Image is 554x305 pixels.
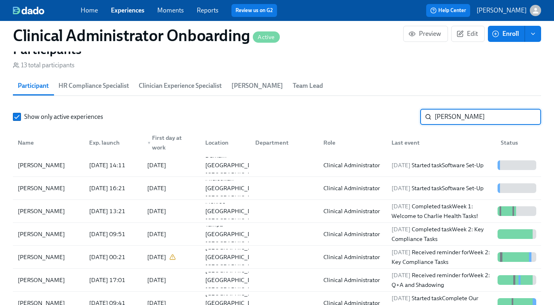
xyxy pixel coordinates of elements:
div: Name [15,138,83,147]
div: [DATE] [147,275,166,285]
span: [DATE] [392,272,410,279]
span: [DATE] [392,162,410,169]
div: Department [249,135,317,151]
span: Edit [458,30,478,38]
span: Help Center [430,6,466,15]
span: [DATE] [392,203,410,210]
div: [PERSON_NAME] [15,160,83,170]
a: Home [81,6,98,14]
div: Exp. launch [86,138,141,147]
p: [PERSON_NAME] [477,6,527,15]
div: [PERSON_NAME] [15,183,83,193]
span: Enroll [494,30,519,38]
div: [DATE] [147,229,166,239]
span: Participant [18,80,49,91]
div: Last event [388,138,494,147]
span: HR Compliance Specialist [58,80,129,91]
div: ▼First day at work [141,135,199,151]
div: Role [317,135,385,151]
div: [PERSON_NAME][DATE] 13:21[DATE]Monroe [GEOGRAPHIC_DATA] [GEOGRAPHIC_DATA]Clinical Administrator[D... [13,200,541,223]
span: [DATE] [392,249,410,256]
div: Durham [GEOGRAPHIC_DATA] [GEOGRAPHIC_DATA] [202,151,268,180]
div: Last event [385,135,494,151]
div: [DATE] 16:21 [86,183,141,193]
div: [DATE] 14:11 [86,160,141,170]
div: Started task Software Set-Up [388,183,494,193]
div: [PERSON_NAME] [15,275,83,285]
span: Show only active experiences [24,112,103,121]
div: Midlothian [GEOGRAPHIC_DATA] [GEOGRAPHIC_DATA] [202,174,268,203]
div: [PERSON_NAME][DATE] 16:21[DATE]Midlothian [GEOGRAPHIC_DATA] [GEOGRAPHIC_DATA]Clinical Administrat... [13,177,541,200]
span: [PERSON_NAME] [231,80,283,91]
div: [DATE] [147,206,166,216]
button: Enroll [488,26,525,42]
button: Help Center [426,4,470,17]
div: [PERSON_NAME][DATE] 17:01[DATE][GEOGRAPHIC_DATA] [GEOGRAPHIC_DATA] [GEOGRAPHIC_DATA]Clinical Admi... [13,269,541,292]
span: [DATE] [392,226,410,233]
div: Clinical Administrator [320,229,385,239]
div: Tampa [GEOGRAPHIC_DATA] [GEOGRAPHIC_DATA] [202,220,268,249]
div: [DATE] [147,183,166,193]
div: Completed task Week 1: Welcome to Charlie Health Tasks! [388,201,494,221]
div: Name [15,135,83,151]
button: Edit [451,26,485,42]
div: Department [252,138,317,147]
a: Reports [197,6,219,14]
a: Review us on G2 [235,6,273,15]
svg: This date applies to this experience only. It differs from the user's profile (2024/04/08). [169,254,176,260]
div: Clinical Administrator [320,275,385,285]
div: Clinical Administrator [320,252,385,262]
div: Role [320,138,385,147]
div: [DATE] 17:01 [86,275,141,285]
div: Clinical Administrator [320,206,385,216]
div: Status [498,138,539,147]
div: [GEOGRAPHIC_DATA] [GEOGRAPHIC_DATA] [GEOGRAPHIC_DATA] [202,266,268,295]
div: [DATE] 00:21 [86,252,141,262]
div: 13 total participants [13,61,75,70]
button: Preview [403,26,448,42]
span: [DATE] [392,295,410,302]
div: Status [494,135,539,151]
a: dado [13,6,81,15]
div: Started task Software Set-Up [388,160,494,170]
div: [PERSON_NAME] [15,206,83,216]
span: Team Lead [293,80,323,91]
div: [PERSON_NAME] [15,229,83,239]
div: [PERSON_NAME][DATE] 09:51[DATE]Tampa [GEOGRAPHIC_DATA] [GEOGRAPHIC_DATA]Clinical Administrator[DA... [13,223,541,246]
button: Review us on G2 [231,4,277,17]
span: Active [253,34,279,40]
button: enroll [525,26,541,42]
span: Preview [410,30,441,38]
img: dado [13,6,44,15]
a: Moments [157,6,184,14]
div: Clinical Administrator [320,183,385,193]
div: [DATE] 09:51 [86,229,141,239]
div: [GEOGRAPHIC_DATA] [GEOGRAPHIC_DATA] [GEOGRAPHIC_DATA] [202,243,268,272]
div: [DATE] 13:21 [86,206,141,216]
div: Location [202,138,249,147]
div: Received reminder for Week 2: Key Compliance Tasks [388,247,494,267]
a: Experiences [111,6,144,14]
div: Received reminder for Week 2: Q+A and Shadowing [388,270,494,290]
div: [PERSON_NAME] [15,252,83,262]
div: Exp. launch [83,135,141,151]
span: [DATE] [392,185,410,192]
div: Location [199,135,249,151]
div: Clinical Administrator [320,160,385,170]
div: Completed task Week 2: Key Compliance Tasks [388,224,494,244]
div: [DATE] [147,160,166,170]
span: Clinician Experience Specialist [139,80,222,91]
div: [DATE] [147,252,166,262]
div: [PERSON_NAME][DATE] 00:21[DATE][GEOGRAPHIC_DATA] [GEOGRAPHIC_DATA] [GEOGRAPHIC_DATA]Clinical Admi... [13,246,541,269]
div: First day at work [144,133,199,152]
div: [PERSON_NAME][DATE] 14:11[DATE]Durham [GEOGRAPHIC_DATA] [GEOGRAPHIC_DATA]Clinical Administrator[D... [13,154,541,177]
h1: Clinical Administrator Onboarding [13,26,280,45]
button: [PERSON_NAME] [477,5,541,16]
input: Search by name [435,109,541,125]
div: Monroe [GEOGRAPHIC_DATA] [GEOGRAPHIC_DATA] [202,197,268,226]
span: ▼ [147,141,151,145]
